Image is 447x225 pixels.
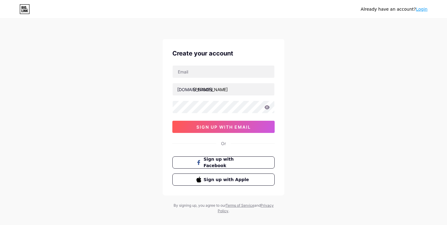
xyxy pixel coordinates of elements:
[172,49,275,58] div: Create your account
[177,86,213,93] div: [DOMAIN_NAME]/
[172,121,275,133] button: sign up with email
[361,6,428,12] div: Already have an account?
[204,177,251,183] span: Sign up with Apple
[221,140,226,147] div: Or
[172,156,275,169] button: Sign up with Facebook
[204,156,251,169] span: Sign up with Facebook
[172,173,275,186] button: Sign up with Apple
[173,83,274,95] input: username
[226,203,254,208] a: Terms of Service
[172,203,275,214] div: By signing up, you agree to our and .
[416,7,428,12] a: Login
[196,124,251,130] span: sign up with email
[173,66,274,78] input: Email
